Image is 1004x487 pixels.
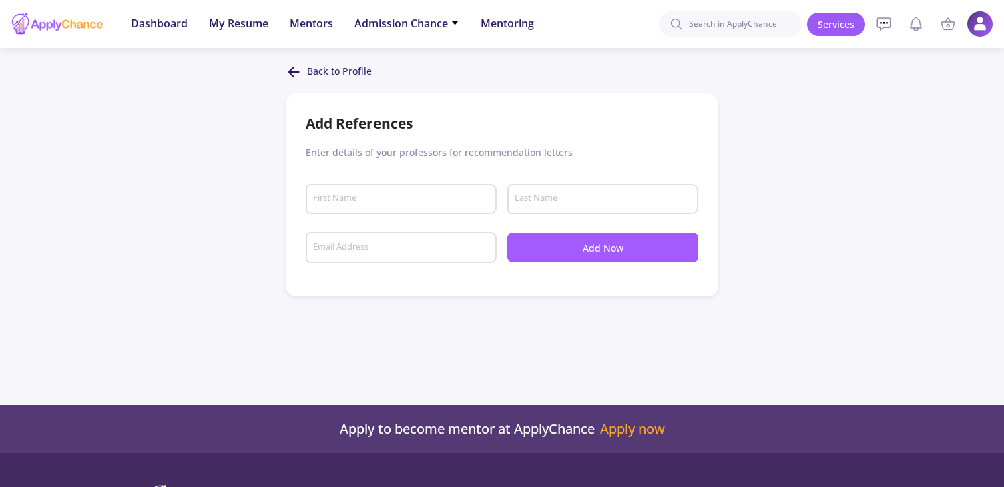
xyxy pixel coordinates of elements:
input: Search in ApplyChance [659,11,802,37]
span: My Resume [209,15,268,31]
p: Back to Profile [307,64,372,80]
span: Mentors [290,15,333,31]
span: Admission Chance [354,15,459,31]
a: Services [807,13,865,36]
div: Add References [306,113,698,135]
a: Apply now [600,421,665,437]
span: Dashboard [131,15,188,31]
div: Enter details of your professors for recommendation letters [306,145,698,159]
span: Mentoring [481,15,534,31]
button: Add Now [507,233,698,262]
